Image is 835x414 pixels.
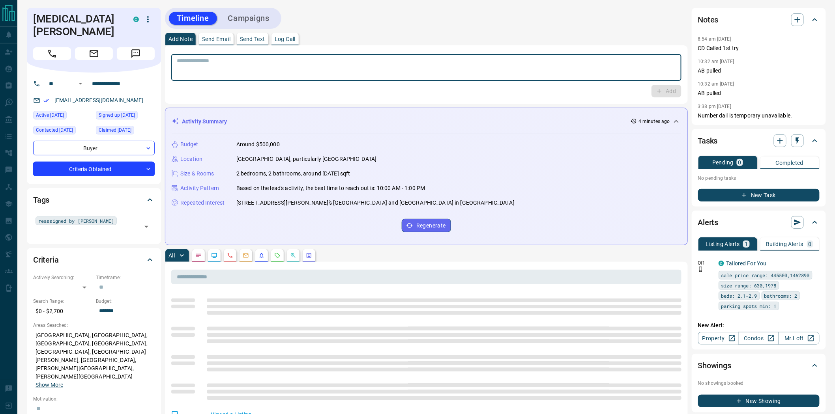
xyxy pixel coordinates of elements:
p: $0 - $2,700 [33,305,92,318]
p: [GEOGRAPHIC_DATA], [GEOGRAPHIC_DATA], [GEOGRAPHIC_DATA], [GEOGRAPHIC_DATA], [GEOGRAPHIC_DATA], [G... [33,329,155,392]
a: Tailored For You [726,260,767,267]
div: Tags [33,190,155,209]
p: 1 [745,241,748,247]
span: parking spots min: 1 [721,302,777,310]
span: reassigned by [PERSON_NAME] [38,217,114,225]
div: Criteria Obtained [33,162,155,176]
svg: Listing Alerts [258,252,265,259]
p: Completed [776,160,804,166]
p: AB pulled [698,67,820,75]
div: Showings [698,356,820,375]
a: Mr.Loft [779,332,819,345]
h1: [MEDICAL_DATA][PERSON_NAME] [33,13,122,38]
h2: Tags [33,194,49,206]
button: Campaigns [220,12,277,25]
p: 3:38 pm [DATE] [698,104,732,109]
p: Actively Searching: [33,274,92,281]
div: condos.ca [133,17,139,22]
div: Wed Mar 26 2025 [33,126,92,137]
span: sale price range: 445500,1462890 [721,271,810,279]
p: 2 bedrooms, 2 bathrooms, around [DATE] sqft [236,170,350,178]
p: CD Called 1st try [698,44,820,52]
span: Claimed [DATE] [99,126,131,134]
p: Log Call [275,36,296,42]
span: beds: 2.1-2.9 [721,292,757,300]
div: Activity Summary4 minutes ago [172,114,681,129]
p: 4 minutes ago [638,118,670,125]
span: Email [75,47,113,60]
svg: Agent Actions [306,252,312,259]
p: Add Note [168,36,193,42]
p: Off [698,259,714,267]
p: New Alert: [698,321,820,330]
p: AB pulled [698,89,820,97]
p: Number dail is temporary unavaliable. [698,112,820,120]
p: [GEOGRAPHIC_DATA], particularly [GEOGRAPHIC_DATA] [236,155,376,163]
span: Active [DATE] [36,111,64,119]
p: No pending tasks [698,172,820,184]
p: Send Email [202,36,230,42]
svg: Calls [227,252,233,259]
p: Based on the lead's activity, the best time to reach out is: 10:00 AM - 1:00 PM [236,184,425,192]
button: New Task [698,189,820,201]
p: Search Range: [33,298,92,305]
p: Location [180,155,202,163]
button: Open [141,221,152,232]
button: Regenerate [402,219,451,232]
p: Pending [712,160,734,165]
svg: Lead Browsing Activity [211,252,217,259]
div: Notes [698,10,820,29]
div: Tue Aug 12 2025 [33,111,92,122]
a: Property [698,332,739,345]
h2: Showings [698,359,732,372]
p: Timeframe: [96,274,155,281]
p: 10:32 am [DATE] [698,59,734,64]
div: Alerts [698,213,820,232]
span: Message [117,47,155,60]
p: [STREET_ADDRESS][PERSON_NAME]'s [GEOGRAPHIC_DATA] and [GEOGRAPHIC_DATA] in [GEOGRAPHIC_DATA] [236,199,515,207]
h2: Notes [698,13,719,26]
p: 0 [738,160,741,165]
div: Sun Mar 03 2019 [96,111,155,122]
p: Activity Summary [182,117,227,126]
button: New Showing [698,395,820,407]
div: Tue Mar 25 2025 [96,126,155,137]
p: Budget: [96,298,155,305]
p: Activity Pattern [180,184,219,192]
div: Tasks [698,131,820,150]
h2: Tasks [698,134,718,147]
button: Open [76,79,85,88]
div: condos.ca [719,261,724,266]
span: Call [33,47,71,60]
svg: Opportunities [290,252,296,259]
p: Repeated Interest [180,199,225,207]
h2: Criteria [33,254,59,266]
p: Motivation: [33,395,155,403]
a: Condos [738,332,779,345]
svg: Requests [274,252,281,259]
p: Building Alerts [766,241,804,247]
p: Size & Rooms [180,170,214,178]
div: Criteria [33,250,155,269]
p: 8:54 am [DATE] [698,36,732,42]
button: Show More [36,381,63,389]
p: 10:32 am [DATE] [698,81,734,87]
p: Budget [180,140,198,149]
span: bathrooms: 2 [764,292,798,300]
button: Timeline [169,12,217,25]
p: All [168,253,175,258]
div: Buyer [33,141,155,155]
svg: Notes [195,252,202,259]
p: Send Text [240,36,265,42]
p: Areas Searched: [33,322,155,329]
p: No showings booked [698,380,820,387]
svg: Email Verified [43,98,49,103]
p: 0 [809,241,812,247]
svg: Emails [243,252,249,259]
a: [EMAIL_ADDRESS][DOMAIN_NAME] [54,97,144,103]
span: Signed up [DATE] [99,111,135,119]
span: size range: 630,1978 [721,282,777,289]
p: Listing Alerts [706,241,740,247]
h2: Alerts [698,216,719,229]
svg: Push Notification Only [698,267,704,272]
